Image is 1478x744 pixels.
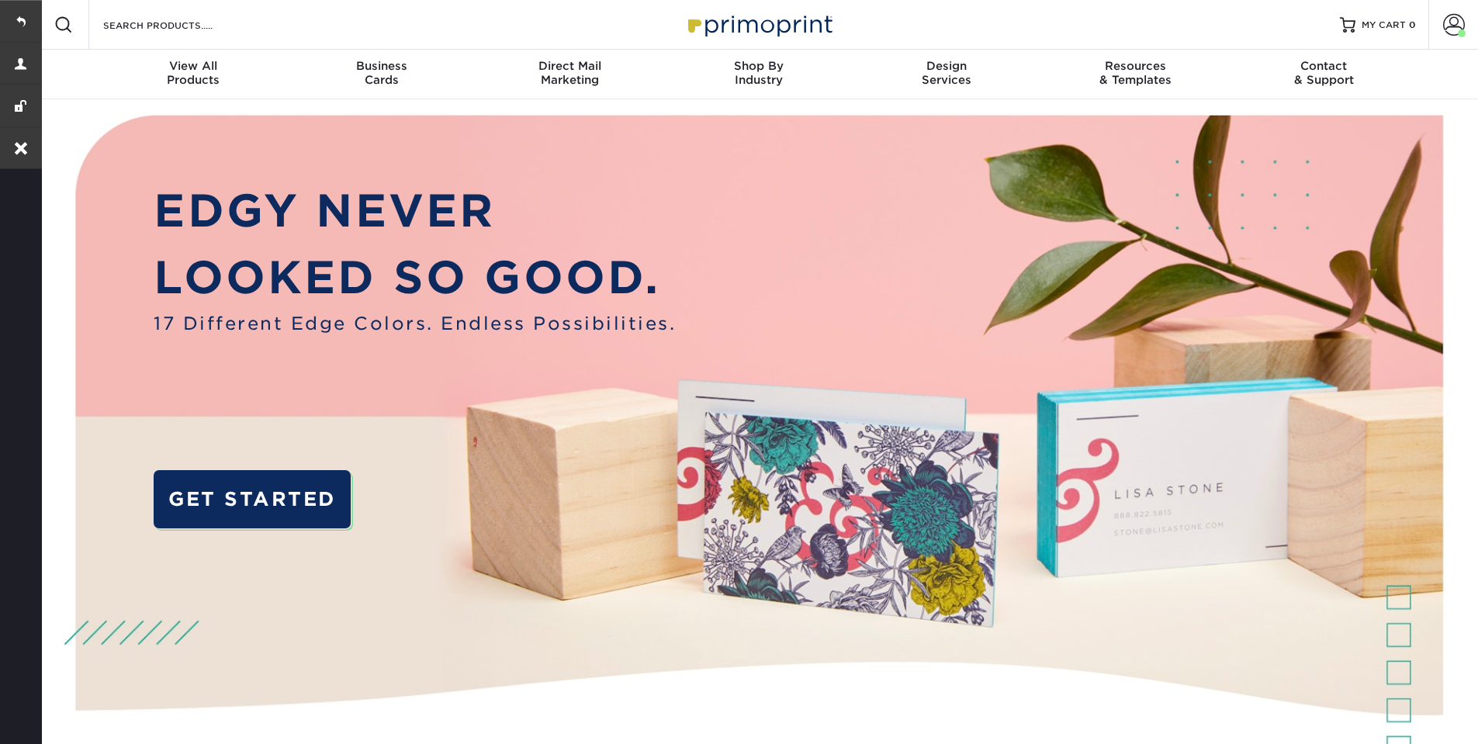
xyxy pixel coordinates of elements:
[154,244,676,311] p: LOOKED SO GOOD.
[664,50,853,99] a: Shop ByIndustry
[99,59,288,87] div: Products
[154,178,676,244] p: EDGY NEVER
[1230,59,1418,87] div: & Support
[287,59,476,73] span: Business
[476,59,664,73] span: Direct Mail
[853,59,1041,87] div: Services
[1041,59,1230,73] span: Resources
[154,470,350,528] a: GET STARTED
[287,59,476,87] div: Cards
[99,59,288,73] span: View All
[664,59,853,87] div: Industry
[476,59,664,87] div: Marketing
[1041,50,1230,99] a: Resources& Templates
[1041,59,1230,87] div: & Templates
[853,59,1041,73] span: Design
[664,59,853,73] span: Shop By
[154,310,676,337] span: 17 Different Edge Colors. Endless Possibilities.
[1230,59,1418,73] span: Contact
[476,50,664,99] a: Direct MailMarketing
[1230,50,1418,99] a: Contact& Support
[853,50,1041,99] a: DesignServices
[681,8,836,41] img: Primoprint
[287,50,476,99] a: BusinessCards
[1362,19,1406,32] span: MY CART
[99,50,288,99] a: View AllProducts
[1409,19,1416,30] span: 0
[102,16,253,34] input: SEARCH PRODUCTS.....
